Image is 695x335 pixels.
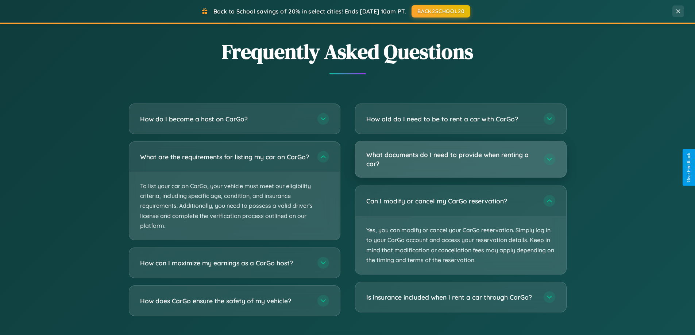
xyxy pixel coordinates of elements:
[140,152,310,161] h3: What are the requirements for listing my car on CarGo?
[140,296,310,305] h3: How does CarGo ensure the safety of my vehicle?
[686,153,691,182] div: Give Feedback
[213,8,406,15] span: Back to School savings of 20% in select cities! Ends [DATE] 10am PT.
[412,5,470,17] button: BACK2SCHOOL20
[129,172,340,240] p: To list your car on CarGo, your vehicle must meet our eligibility criteria, including specific ag...
[355,216,566,274] p: Yes, you can modify or cancel your CarGo reservation. Simply log in to your CarGo account and acc...
[366,293,536,302] h3: Is insurance included when I rent a car through CarGo?
[129,38,567,66] h2: Frequently Asked Questions
[366,196,536,206] h3: Can I modify or cancel my CarGo reservation?
[140,114,310,124] h3: How do I become a host on CarGo?
[366,114,536,124] h3: How old do I need to be to rent a car with CarGo?
[366,150,536,168] h3: What documents do I need to provide when renting a car?
[140,258,310,268] h3: How can I maximize my earnings as a CarGo host?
